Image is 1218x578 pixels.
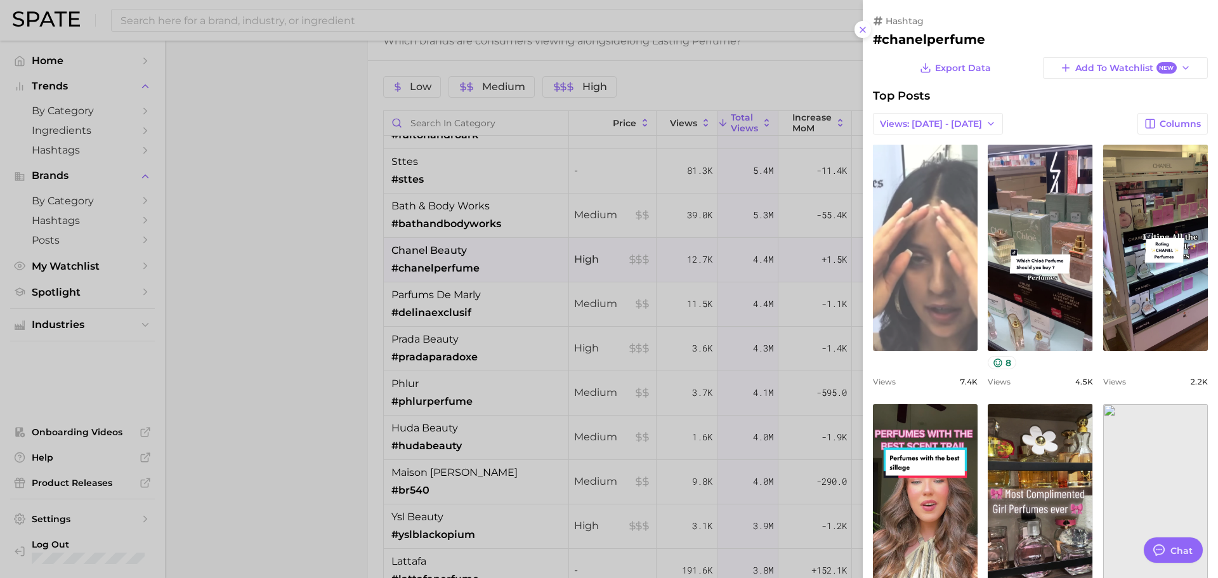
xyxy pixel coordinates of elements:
span: 4.5k [1075,377,1093,386]
span: hashtag [886,15,924,27]
span: Views: [DATE] - [DATE] [880,119,982,129]
span: 7.4k [960,377,978,386]
span: Export Data [935,63,991,74]
button: 8 [988,356,1016,369]
span: Top Posts [873,89,930,103]
span: New [1156,62,1177,74]
span: Add to Watchlist [1075,62,1176,74]
button: Columns [1137,113,1208,135]
span: Views [1103,377,1126,386]
span: Columns [1160,119,1201,129]
span: Views [873,377,896,386]
button: Export Data [917,57,994,79]
button: Views: [DATE] - [DATE] [873,113,1003,135]
span: Views [988,377,1011,386]
h2: #chanelperfume [873,32,1208,47]
button: Add to WatchlistNew [1043,57,1208,79]
span: 2.2k [1190,377,1208,386]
